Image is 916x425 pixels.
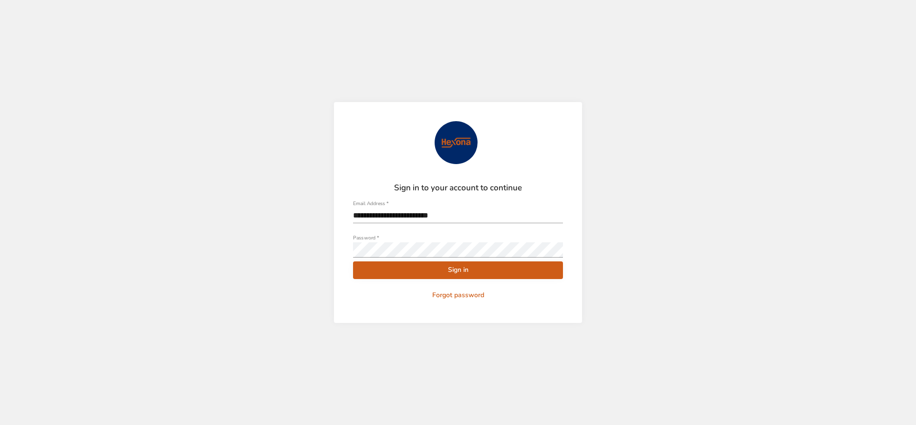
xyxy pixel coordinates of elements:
[361,264,555,276] span: Sign in
[353,183,563,193] h2: Sign in to your account to continue
[357,290,559,301] span: Forgot password
[353,287,563,304] button: Forgot password
[353,236,379,241] label: Password
[353,201,388,207] label: Email Address
[435,121,478,164] img: Avatar
[353,261,563,279] button: Sign in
